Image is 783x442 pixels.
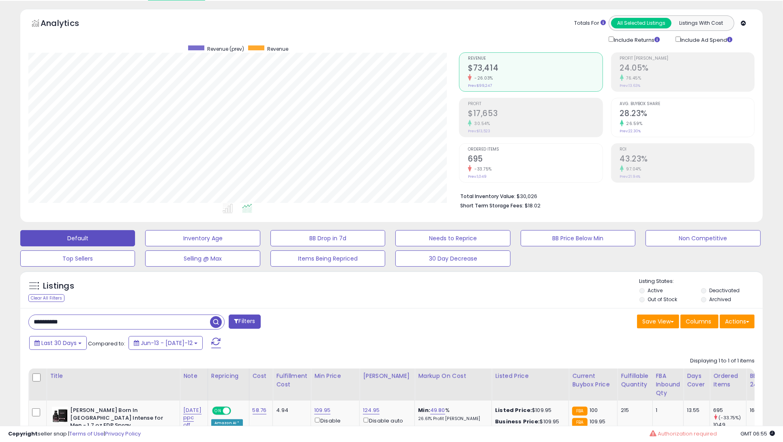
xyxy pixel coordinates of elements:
[468,56,602,61] span: Revenue
[70,407,169,431] b: [PERSON_NAME] Born In [GEOGRAPHIC_DATA] Intense for Men - 1.7 oz EDP Spray
[20,230,135,246] button: Default
[395,230,510,246] button: Needs to Reprice
[620,154,754,165] h2: 43.23%
[495,418,562,425] div: $109.95
[740,430,775,438] span: 2025-08-12 06:55 GMT
[671,18,732,28] button: Listings With Cost
[750,372,779,389] div: BB Share 24h.
[590,418,606,425] span: 109.95
[624,75,641,81] small: 76.45%
[267,45,288,52] span: Revenue
[495,406,532,414] b: Listed Price:
[620,147,754,152] span: ROI
[69,430,104,438] a: Terms of Use
[690,357,755,365] div: Displaying 1 to 1 of 1 items
[620,109,754,120] h2: 28.23%
[253,372,270,380] div: Cost
[183,372,204,380] div: Note
[43,280,74,292] h5: Listings
[620,83,641,88] small: Prev: 13.63%
[719,414,741,421] small: (-33.75%)
[611,18,671,28] button: All Selected Listings
[495,418,540,425] b: Business Price:
[646,230,760,246] button: Non Competitive
[363,372,411,380] div: [PERSON_NAME]
[468,147,602,152] span: Ordered Items
[648,287,663,294] label: Active
[624,166,641,172] small: 97.04%
[656,372,680,397] div: FBA inbound Qty
[460,193,515,200] b: Total Inventory Value:
[418,372,488,380] div: Markup on Cost
[620,174,641,179] small: Prev: 21.94%
[270,230,385,246] button: BB Drop in 7d
[415,369,492,401] th: The percentage added to the cost of goods (COGS) that forms the calculator for Min & Max prices.
[603,35,669,44] div: Include Returns
[525,202,541,209] span: $18.02
[50,372,176,380] div: Title
[430,406,445,414] a: 49.80
[418,407,485,422] div: %
[620,102,754,106] span: Avg. Buybox Share
[230,408,243,414] span: OFF
[720,315,755,328] button: Actions
[229,315,260,329] button: Filters
[141,339,193,347] span: Jun-13 - [DATE]-12
[709,296,731,303] label: Archived
[620,56,754,61] span: Profit [PERSON_NAME]
[145,230,260,246] button: Inventory Age
[574,19,606,27] div: Totals For
[460,202,523,209] b: Short Term Storage Fees:
[8,430,38,438] strong: Copyright
[253,406,267,414] a: 58.76
[687,372,706,389] div: Days Cover
[624,121,643,127] small: 26.59%
[314,372,356,380] div: Min Price
[129,336,203,350] button: Jun-13 - [DATE]-12
[621,407,646,414] div: 215
[468,83,492,88] small: Prev: $99,247
[395,250,510,267] button: 30 Day Decrease
[314,416,353,440] div: Disable auto adjust min
[460,191,749,201] li: $30,026
[28,294,64,302] div: Clear All Filters
[468,129,490,134] small: Prev: $13,523
[41,17,95,31] h5: Analytics
[669,35,746,44] div: Include Ad Spend
[495,407,562,414] div: $109.95
[709,287,740,294] label: Deactivated
[363,406,380,414] a: 124.95
[468,63,602,74] h2: $73,414
[572,372,614,389] div: Current Buybox Price
[572,407,587,416] small: FBA
[637,315,679,328] button: Save View
[521,230,635,246] button: BB Price Below Min
[639,278,763,285] p: Listing States:
[468,174,487,179] small: Prev: 1,049
[495,372,565,380] div: Listed Price
[207,45,244,52] span: Revenue (prev)
[656,407,678,414] div: 1
[620,63,754,74] h2: 24.05%
[418,416,485,422] p: 26.61% Profit [PERSON_NAME]
[213,408,223,414] span: ON
[750,407,777,414] div: 16%
[270,250,385,267] button: Items Being Repriced
[8,430,141,438] div: seller snap | |
[363,416,408,432] div: Disable auto adjust max
[621,372,649,389] div: Fulfillable Quantity
[472,121,490,127] small: 30.54%
[276,372,307,389] div: Fulfillment Cost
[590,406,598,414] span: 100
[468,109,602,120] h2: $17,653
[314,406,330,414] a: 109.95
[620,129,641,134] small: Prev: 22.30%
[648,296,677,303] label: Out of Stock
[41,339,77,347] span: Last 30 Days
[29,336,87,350] button: Last 30 Days
[713,372,743,389] div: Ordered Items
[211,372,246,380] div: Repricing
[20,250,135,267] button: Top Sellers
[687,407,704,414] div: 13.55
[145,250,260,267] button: Selling @ Max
